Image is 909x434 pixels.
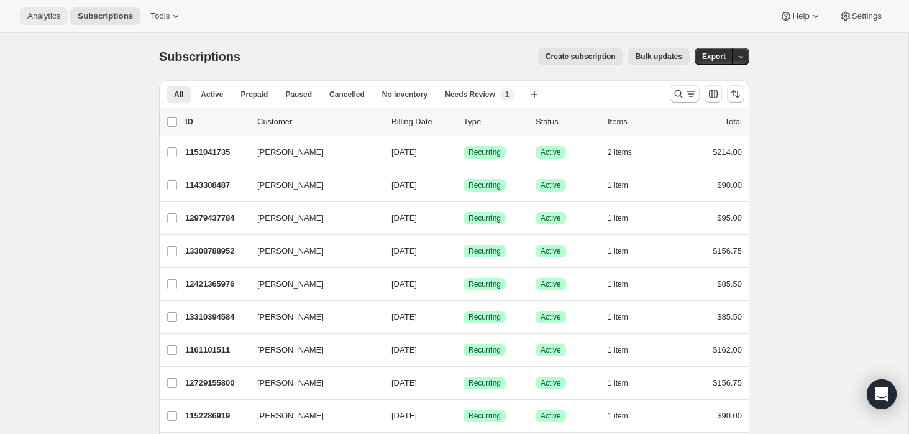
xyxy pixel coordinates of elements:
[185,374,742,392] div: 12729155800[PERSON_NAME][DATE]SuccessRecurringSuccessActive1 item$156.75
[257,344,324,356] span: [PERSON_NAME]
[250,373,374,393] button: [PERSON_NAME]
[185,275,742,293] div: 12421365976[PERSON_NAME][DATE]SuccessRecurringSuccessActive1 item$85.50
[867,379,897,409] div: Open Intercom Messenger
[541,312,561,322] span: Active
[250,307,374,327] button: [PERSON_NAME]
[536,116,598,128] p: Status
[608,275,642,293] button: 1 item
[468,279,501,289] span: Recurring
[185,341,742,359] div: 1161101511[PERSON_NAME][DATE]SuccessRecurringSuccessActive1 item$162.00
[250,241,374,261] button: [PERSON_NAME]
[391,147,417,157] span: [DATE]
[608,407,642,425] button: 1 item
[464,116,526,128] div: Type
[468,312,501,322] span: Recurring
[524,86,544,103] button: Create new view
[727,85,744,103] button: Sort the results
[250,142,374,162] button: [PERSON_NAME]
[608,210,642,227] button: 1 item
[250,208,374,228] button: [PERSON_NAME]
[185,278,247,290] p: 12421365976
[608,312,628,322] span: 1 item
[713,345,742,354] span: $162.00
[257,146,324,159] span: [PERSON_NAME]
[468,213,501,223] span: Recurring
[772,7,829,25] button: Help
[608,308,642,326] button: 1 item
[329,90,365,99] span: Cancelled
[185,144,742,161] div: 1151041735[PERSON_NAME][DATE]SuccessRecurringSuccessActive2 items$214.00
[185,116,742,128] div: IDCustomerBilling DateTypeStatusItemsTotal
[505,90,509,99] span: 1
[717,213,742,223] span: $95.00
[250,340,374,360] button: [PERSON_NAME]
[185,308,742,326] div: 13310394584[PERSON_NAME][DATE]SuccessRecurringSuccessActive1 item$85.50
[608,374,642,392] button: 1 item
[717,279,742,289] span: $85.50
[541,180,561,190] span: Active
[185,210,742,227] div: 12979437784[PERSON_NAME][DATE]SuccessRecurringSuccessActive1 item$95.00
[713,147,742,157] span: $214.00
[541,279,561,289] span: Active
[468,147,501,157] span: Recurring
[541,147,561,157] span: Active
[257,410,324,422] span: [PERSON_NAME]
[608,378,628,388] span: 1 item
[717,312,742,321] span: $85.50
[185,410,247,422] p: 1152286919
[257,116,381,128] p: Customer
[702,52,726,62] span: Export
[20,7,68,25] button: Analytics
[538,48,623,65] button: Create subscription
[185,407,742,425] div: 1152286919[PERSON_NAME][DATE]SuccessRecurringSuccessActive1 item$90.00
[185,146,247,159] p: 1151041735
[852,11,882,21] span: Settings
[541,378,561,388] span: Active
[546,52,616,62] span: Create subscription
[257,377,324,389] span: [PERSON_NAME]
[541,345,561,355] span: Active
[628,48,690,65] button: Bulk updates
[608,279,628,289] span: 1 item
[150,11,170,21] span: Tools
[382,90,427,99] span: No inventory
[445,90,495,99] span: Needs Review
[608,177,642,194] button: 1 item
[608,180,628,190] span: 1 item
[257,245,324,257] span: [PERSON_NAME]
[391,312,417,321] span: [DATE]
[608,213,628,223] span: 1 item
[541,213,561,223] span: Active
[257,212,324,224] span: [PERSON_NAME]
[250,274,374,294] button: [PERSON_NAME]
[391,116,454,128] p: Billing Date
[257,179,324,192] span: [PERSON_NAME]
[608,147,632,157] span: 2 items
[391,378,417,387] span: [DATE]
[541,246,561,256] span: Active
[608,411,628,421] span: 1 item
[391,411,417,420] span: [DATE]
[70,7,140,25] button: Subscriptions
[185,116,247,128] p: ID
[608,116,670,128] div: Items
[201,90,223,99] span: Active
[250,175,374,195] button: [PERSON_NAME]
[391,246,417,256] span: [DATE]
[468,345,501,355] span: Recurring
[185,179,247,192] p: 1143308487
[608,144,646,161] button: 2 items
[143,7,190,25] button: Tools
[541,411,561,421] span: Active
[468,378,501,388] span: Recurring
[468,411,501,421] span: Recurring
[832,7,889,25] button: Settings
[713,246,742,256] span: $156.75
[285,90,312,99] span: Paused
[468,246,501,256] span: Recurring
[185,177,742,194] div: 1143308487[PERSON_NAME][DATE]SuccessRecurringSuccessActive1 item$90.00
[725,116,742,128] p: Total
[608,242,642,260] button: 1 item
[185,245,247,257] p: 13308788952
[608,246,628,256] span: 1 item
